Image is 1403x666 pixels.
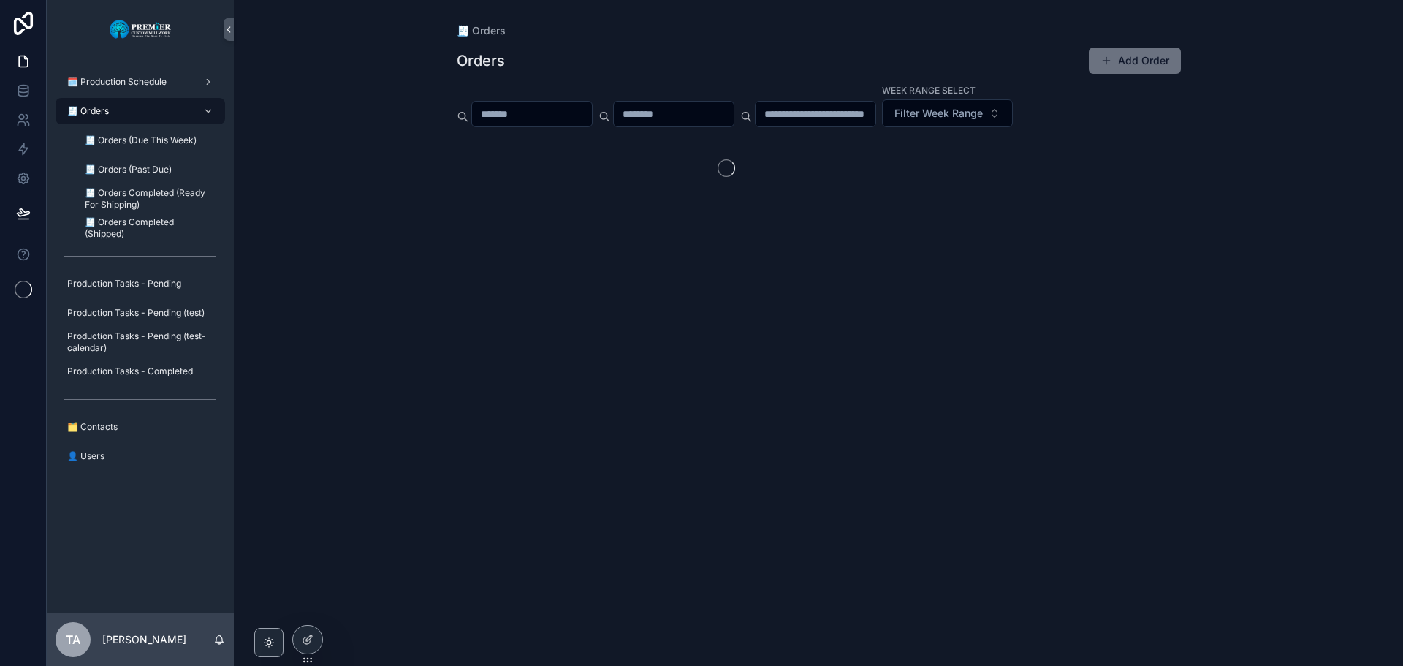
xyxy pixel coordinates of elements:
img: App logo [109,18,172,41]
a: 🧾 Orders Completed (Ready For Shipping) [73,186,225,212]
span: Production Tasks - Completed [67,366,193,377]
span: 🧾 Orders Completed (Shipped) [85,216,210,240]
a: Production Tasks - Completed [56,358,225,385]
span: 👤 Users [67,450,104,462]
span: Production Tasks - Pending [67,278,181,290]
span: Production Tasks - Pending (test- calendar) [67,330,210,354]
span: 🧾 Orders (Past Due) [85,164,172,175]
a: 🧾 Orders Completed (Shipped) [73,215,225,241]
a: 🗂️ Contacts [56,414,225,440]
button: Add Order [1089,48,1181,74]
a: 🧾 Orders [457,23,506,38]
p: [PERSON_NAME] [102,632,186,647]
a: Production Tasks - Pending (test- calendar) [56,329,225,355]
span: 🧾 Orders [67,105,109,117]
h1: Orders [457,50,505,71]
span: 🗂️ Contacts [67,421,118,433]
span: 🧾 Orders Completed (Ready For Shipping) [85,187,210,211]
button: Select Button [882,99,1013,127]
a: Production Tasks - Pending [56,270,225,297]
span: Filter Week Range [894,106,983,121]
span: Production Tasks - Pending (test) [67,307,205,319]
span: 🧾 Orders (Due This Week) [85,135,197,146]
span: TA [66,631,80,648]
a: 👤 Users [56,443,225,469]
a: 🧾 Orders (Past Due) [73,156,225,183]
a: Production Tasks - Pending (test) [56,300,225,326]
a: 🗓️ Production Schedule [56,69,225,95]
span: 🗓️ Production Schedule [67,76,167,88]
a: 🧾 Orders (Due This Week) [73,127,225,154]
label: Week Range Select [882,83,976,97]
div: scrollable content [47,58,234,488]
a: 🧾 Orders [56,98,225,124]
